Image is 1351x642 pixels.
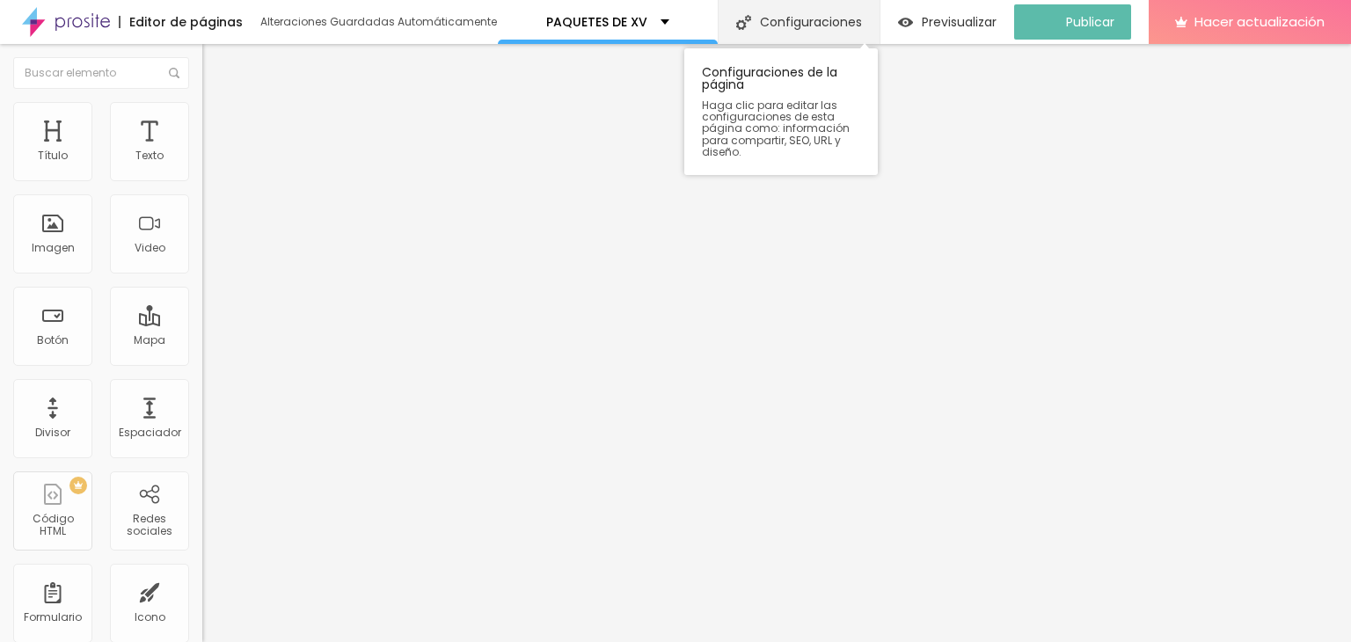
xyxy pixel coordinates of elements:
[702,98,850,159] font: Haga clic para editar las configuraciones de esta página como: información para compartir, SEO, U...
[35,425,70,440] font: Divisor
[1066,13,1114,31] font: Publicar
[119,425,181,440] font: Espaciador
[38,148,68,163] font: Título
[898,15,913,30] img: view-1.svg
[13,57,189,89] input: Buscar elemento
[760,13,862,31] font: Configuraciones
[169,68,179,78] img: Icono
[202,44,1351,642] iframe: Editor
[134,332,165,347] font: Mapa
[33,511,74,538] font: Código HTML
[1014,4,1131,40] button: Publicar
[880,4,1014,40] button: Previsualizar
[37,332,69,347] font: Botón
[260,14,497,29] font: Alteraciones Guardadas Automáticamente
[135,148,164,163] font: Texto
[1194,12,1325,31] font: Hacer actualización
[127,511,172,538] font: Redes sociales
[129,13,243,31] font: Editor de páginas
[32,240,75,255] font: Imagen
[736,15,751,30] img: Icono
[922,13,997,31] font: Previsualizar
[546,13,647,31] font: PAQUETES DE XV
[135,609,165,624] font: Icono
[135,240,165,255] font: Video
[702,63,837,93] font: Configuraciones de la página
[24,609,82,624] font: Formulario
